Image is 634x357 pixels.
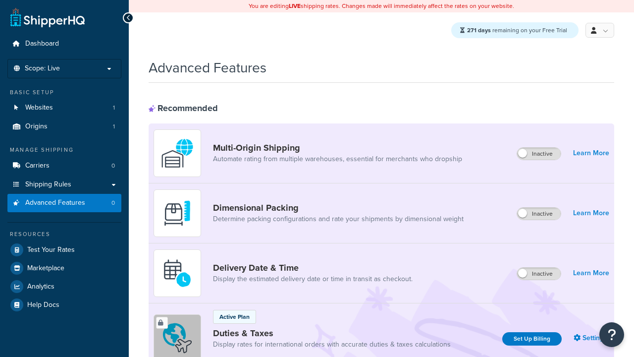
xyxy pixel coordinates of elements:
img: WatD5o0RtDAAAAAElFTkSuQmCC [160,136,195,171]
a: Analytics [7,278,121,296]
li: Carriers [7,157,121,175]
span: Test Your Rates [27,246,75,254]
div: Resources [7,230,121,238]
a: Learn More [573,146,609,160]
a: Marketplace [7,259,121,277]
a: Automate rating from multiple warehouses, essential for merchants who dropship [213,154,462,164]
div: Manage Shipping [7,146,121,154]
button: Open Resource Center [599,322,624,347]
div: Basic Setup [7,88,121,97]
a: Shipping Rules [7,176,121,194]
a: Learn More [573,266,609,280]
div: Recommended [149,103,218,114]
span: Shipping Rules [25,180,71,189]
a: Origins1 [7,118,121,136]
a: Duties & Taxes [213,328,451,339]
b: LIVE [289,1,301,10]
label: Inactive [517,268,561,280]
a: Websites1 [7,99,121,117]
img: DTVBYsAAAAAASUVORK5CYII= [160,196,195,231]
strong: 271 days [467,26,491,35]
span: Dashboard [25,40,59,48]
li: Origins [7,118,121,136]
a: Help Docs [7,296,121,314]
a: Carriers0 [7,157,121,175]
span: remaining on your Free Trial [467,26,567,35]
span: Origins [25,122,48,131]
p: Active Plan [219,312,250,321]
a: Dashboard [7,35,121,53]
a: Display rates for international orders with accurate duties & taxes calculations [213,340,451,350]
li: Websites [7,99,121,117]
span: 0 [111,199,115,207]
span: 1 [113,122,115,131]
span: 1 [113,104,115,112]
a: Multi-Origin Shipping [213,142,462,153]
span: Help Docs [27,301,59,309]
span: 0 [111,162,115,170]
a: Delivery Date & Time [213,262,413,273]
a: Advanced Features0 [7,194,121,212]
h1: Advanced Features [149,58,266,77]
span: Advanced Features [25,199,85,207]
span: Marketplace [27,264,64,273]
li: Advanced Features [7,194,121,212]
a: Set Up Billing [502,332,562,346]
a: Display the estimated delivery date or time in transit as checkout. [213,274,413,284]
span: Websites [25,104,53,112]
a: Determine packing configurations and rate your shipments by dimensional weight [213,214,464,224]
span: Scope: Live [25,64,60,73]
a: Settings [574,331,609,345]
label: Inactive [517,148,561,160]
span: Carriers [25,162,50,170]
a: Dimensional Packing [213,202,464,213]
label: Inactive [517,208,561,220]
a: Learn More [573,206,609,220]
span: Analytics [27,283,54,291]
a: Test Your Rates [7,241,121,259]
img: gfkeb5ejjkALwAAAABJRU5ErkJggg== [160,256,195,291]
